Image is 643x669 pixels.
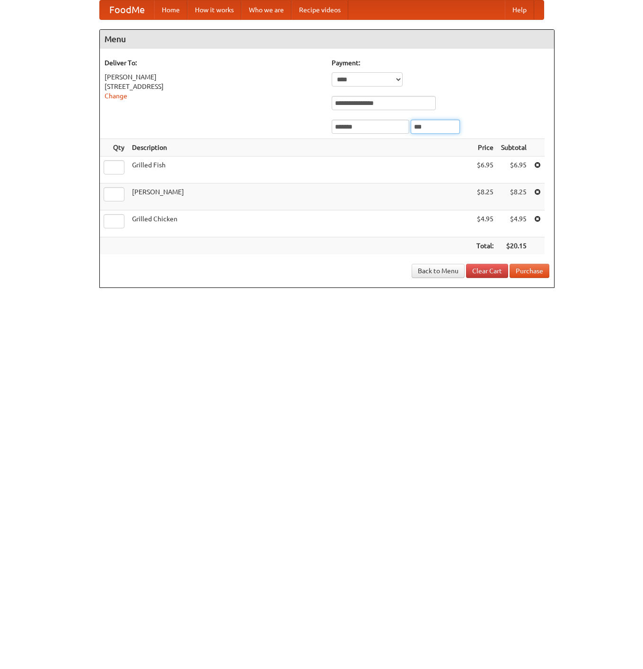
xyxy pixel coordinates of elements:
td: $4.95 [473,210,497,237]
td: [PERSON_NAME] [128,183,473,210]
h4: Menu [100,30,554,49]
a: FoodMe [100,0,154,19]
a: Back to Menu [412,264,465,278]
th: $20.15 [497,237,530,255]
a: Who we are [241,0,291,19]
a: Help [505,0,534,19]
a: Recipe videos [291,0,348,19]
th: Subtotal [497,139,530,156]
div: [STREET_ADDRESS] [105,82,322,91]
h5: Deliver To: [105,58,322,68]
th: Description [128,139,473,156]
a: Clear Cart [466,264,508,278]
a: Home [154,0,187,19]
th: Qty [100,139,128,156]
td: $8.25 [473,183,497,210]
th: Price [473,139,497,156]
a: Change [105,92,127,100]
div: [PERSON_NAME] [105,72,322,82]
td: Grilled Fish [128,156,473,183]
td: Grilled Chicken [128,210,473,237]
td: $8.25 [497,183,530,210]
button: Purchase [510,264,549,278]
h5: Payment: [332,58,549,68]
td: $4.95 [497,210,530,237]
td: $6.95 [497,156,530,183]
td: $6.95 [473,156,497,183]
a: How it works [187,0,241,19]
th: Total: [473,237,497,255]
